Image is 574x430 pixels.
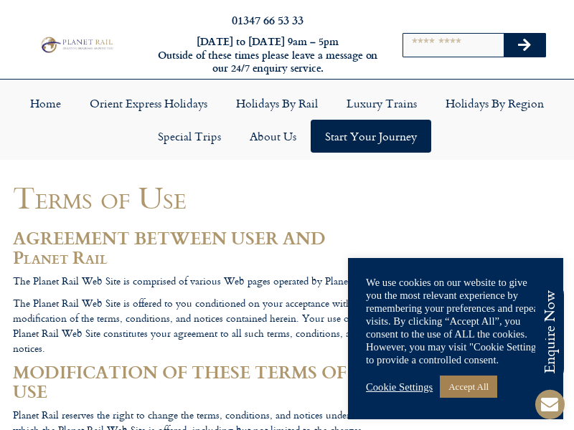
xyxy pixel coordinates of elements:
a: Start your Journey [311,120,431,153]
p: The Planet Rail Web Site is comprised of various Web pages operated by Planet Rail. [13,273,375,288]
a: Orient Express Holidays [75,87,222,120]
a: Home [16,87,75,120]
h2: MODIFICATION OF THESE TERMS OF USE [13,362,375,401]
h6: [DATE] to [DATE] 9am – 5pm Outside of these times please leave a message on our 24/7 enquiry serv... [156,35,379,75]
h1: Terms of Use [13,181,375,214]
a: Holidays by Rail [222,87,332,120]
a: Luxury Trains [332,87,431,120]
a: Cookie Settings [366,381,433,393]
div: We use cookies on our website to give you the most relevant experience by remembering your prefer... [366,276,545,366]
img: Planet Rail Train Holidays Logo [38,35,115,54]
a: Holidays by Region [431,87,558,120]
a: Accept All [440,376,497,398]
p: The Planet Rail Web Site is offered to you conditioned on your acceptance without modification of... [13,295,375,355]
a: 01347 66 53 33 [232,11,304,28]
nav: Menu [7,87,567,153]
button: Search [504,34,545,57]
h2: AGREEMENT BETWEEN USER AND Planet Rail [13,228,375,267]
a: Special Trips [143,120,235,153]
a: About Us [235,120,311,153]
